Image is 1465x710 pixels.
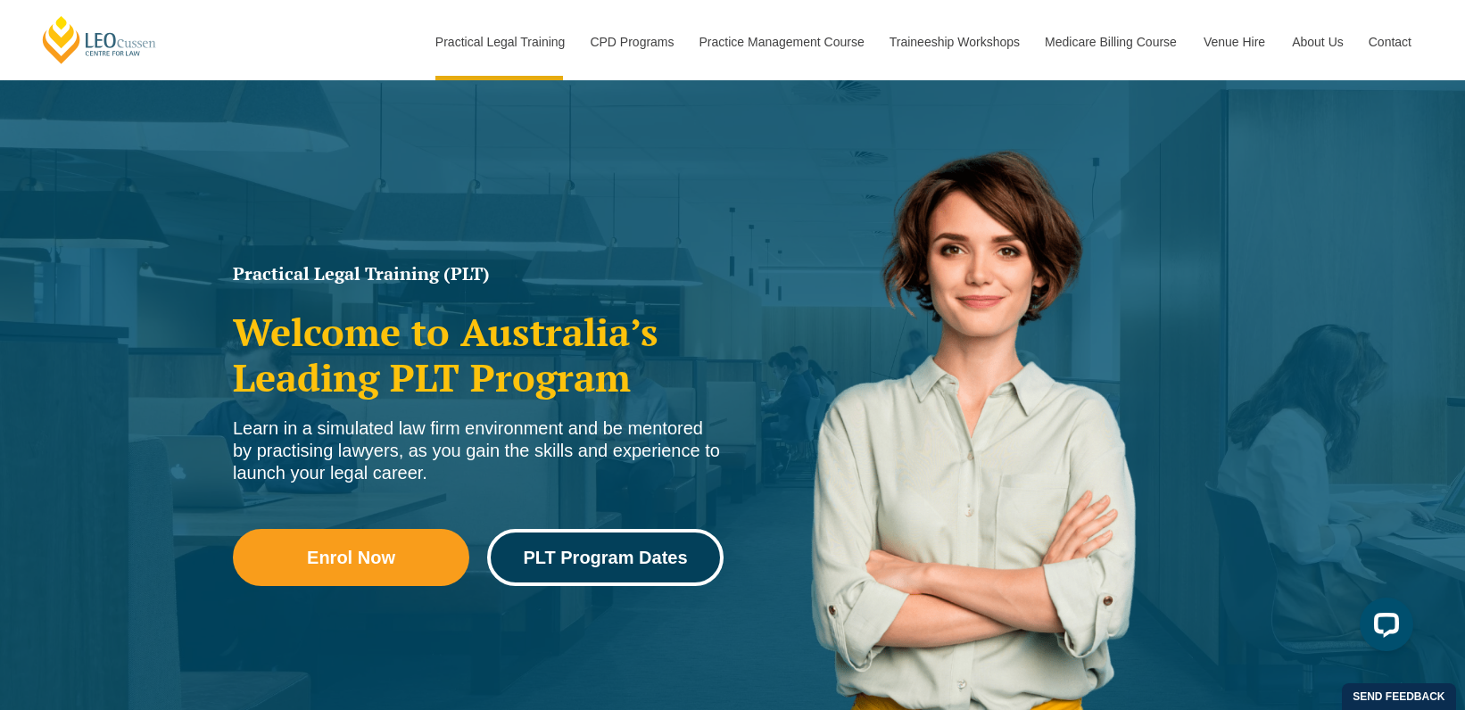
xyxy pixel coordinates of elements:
[40,14,159,65] a: [PERSON_NAME] Centre for Law
[307,549,395,566] span: Enrol Now
[523,549,687,566] span: PLT Program Dates
[422,4,577,80] a: Practical Legal Training
[487,529,724,586] a: PLT Program Dates
[1345,590,1420,665] iframe: LiveChat chat widget
[1031,4,1190,80] a: Medicare Billing Course
[1190,4,1279,80] a: Venue Hire
[876,4,1031,80] a: Traineeship Workshops
[233,265,724,283] h1: Practical Legal Training (PLT)
[1355,4,1425,80] a: Contact
[233,417,724,484] div: Learn in a simulated law firm environment and be mentored by practising lawyers, as you gain the ...
[233,310,724,400] h2: Welcome to Australia’s Leading PLT Program
[1279,4,1355,80] a: About Us
[686,4,876,80] a: Practice Management Course
[576,4,685,80] a: CPD Programs
[233,529,469,586] a: Enrol Now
